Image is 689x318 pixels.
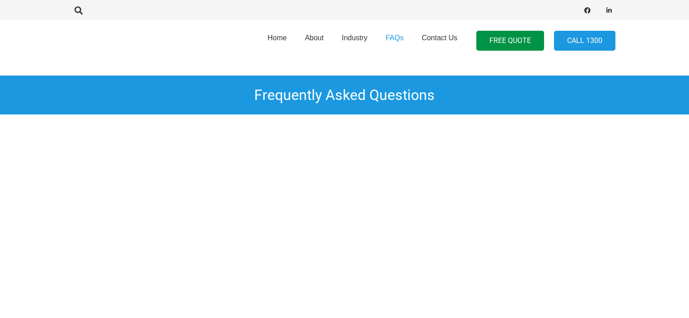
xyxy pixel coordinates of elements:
span: Industry [342,34,368,42]
span: FAQs [386,34,404,42]
a: FAQs [377,18,413,64]
a: About [296,18,333,64]
a: Industry [333,18,377,64]
span: About [305,34,324,42]
span: Home [267,34,287,42]
a: LinkedIn [603,4,615,17]
a: Search [70,6,88,14]
a: FREE QUOTE [476,31,544,51]
a: Facebook [581,4,594,17]
span: Contact Us [422,34,457,42]
a: Contact Us [413,18,466,64]
a: pli_logotransparent [74,29,176,52]
a: Home [258,18,296,64]
a: Call 1300 [554,31,615,51]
